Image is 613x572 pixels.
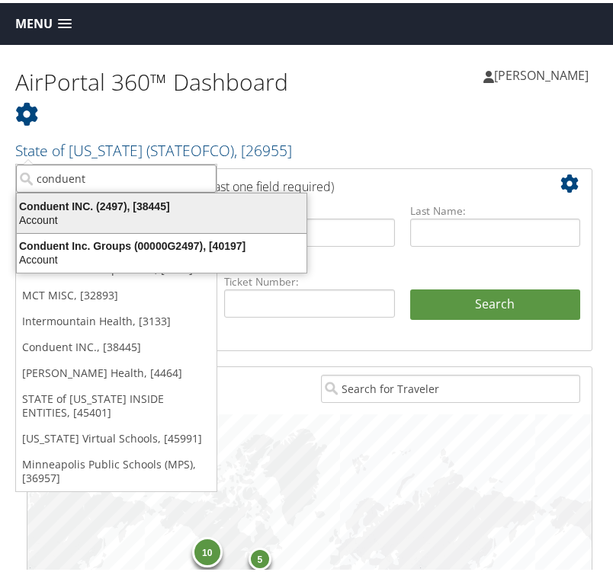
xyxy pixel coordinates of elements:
a: Menu [8,8,79,34]
span: (at least one field required) [188,175,334,192]
a: State of [US_STATE] [15,137,292,158]
label: First Name: [224,200,394,216]
a: [US_STATE] Virtual Schools, [45991] [16,423,217,449]
button: Search [410,286,580,317]
div: Conduent INC. (2497), [38445] [8,197,316,210]
a: Minneapolis Public Schools (MPS), [36957] [16,449,217,488]
label: Last Name: [410,200,580,216]
h1: AirPortal 360™ Dashboard [15,63,310,127]
a: Conduent INC., [38445] [16,331,217,357]
label: Ticket Number: [224,271,394,286]
a: MCT MISC, [32893] [16,280,217,305]
div: Account [8,210,316,224]
input: Search Accounts [16,161,217,190]
a: STATE of [US_STATE] INSIDE ENTITIES, [45401] [16,383,217,423]
div: Account [8,250,316,264]
a: Intermountain Health, [3133] [16,305,217,331]
span: Menu [15,14,53,28]
h2: Airtinerary Lookup [39,168,533,194]
input: Search for Traveler [321,372,580,400]
div: 5 [249,545,271,567]
div: 10 [192,534,223,564]
a: [PERSON_NAME] Health, [4464] [16,357,217,383]
a: [PERSON_NAME] [483,50,604,95]
span: , [ 26955 ] [234,137,292,158]
span: [PERSON_NAME] [494,64,589,81]
span: ( STATEOFCO ) [146,137,234,158]
div: Conduent Inc. Groups (00000G2497), [40197] [8,236,316,250]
